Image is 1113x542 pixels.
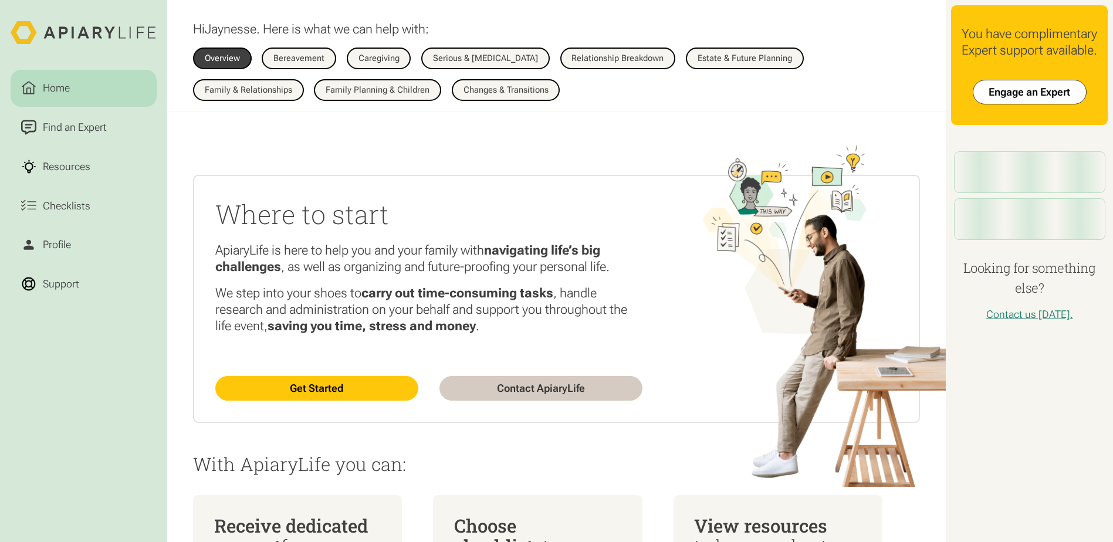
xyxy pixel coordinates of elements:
[314,79,441,100] a: Family Planning & Children
[962,26,1097,59] div: You have complimentary Expert support available.
[40,276,82,292] div: Support
[40,120,110,135] div: Find an Expert
[11,148,157,185] a: Resources
[698,54,792,63] div: Estate & Future Planning
[215,242,642,275] p: ApiaryLife is here to help you and your family with , as well as organizing and future-proofing y...
[439,376,642,401] a: Contact ApiaryLife
[11,188,157,224] a: Checklists
[40,159,93,175] div: Resources
[193,454,920,474] p: With ApiaryLife you can:
[973,80,1087,104] a: Engage an Expert
[433,54,538,63] div: Serious & [MEDICAL_DATA]
[40,80,73,96] div: Home
[193,48,252,69] a: Overview
[326,86,429,94] div: Family Planning & Children
[464,86,549,94] div: Changes & Transitions
[215,376,418,401] a: Get Started
[452,79,560,100] a: Changes & Transitions
[11,109,157,145] a: Find an Expert
[361,285,553,300] strong: carry out time-consuming tasks
[193,21,429,38] p: Hi . Here is what we can help with:
[571,54,664,63] div: Relationship Breakdown
[262,48,336,69] a: Bereavement
[358,54,400,63] div: Caregiving
[215,285,642,334] p: We step into your shoes to , handle research and administration on your behalf and support you th...
[205,86,292,94] div: Family & Relationships
[40,198,93,214] div: Checklists
[686,48,804,69] a: Estate & Future Planning
[986,308,1073,320] a: Contact us [DATE].
[347,48,411,69] a: Caregiving
[193,79,304,100] a: Family & Relationships
[11,70,157,106] a: Home
[560,48,676,69] a: Relationship Breakdown
[694,513,827,537] span: View resources
[951,258,1108,297] h4: Looking for something else?
[205,21,256,36] span: Jaynesse
[215,242,600,274] strong: navigating life’s big challenges
[215,197,642,232] h2: Where to start
[268,318,476,333] strong: saving you time, stress and money
[11,226,157,263] a: Profile
[11,266,157,302] a: Support
[421,48,550,69] a: Serious & [MEDICAL_DATA]
[40,237,74,253] div: Profile
[273,54,324,63] div: Bereavement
